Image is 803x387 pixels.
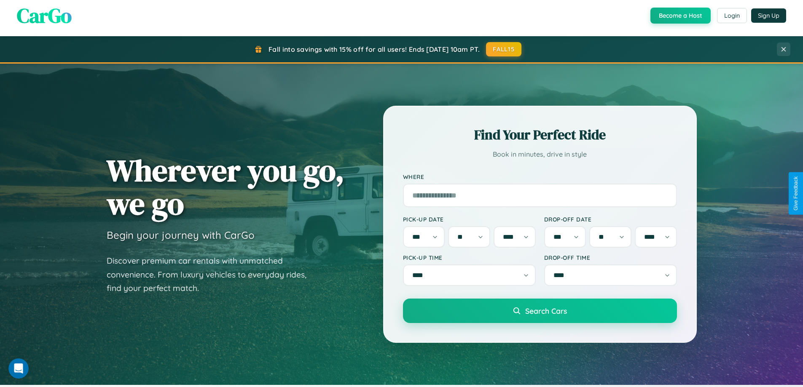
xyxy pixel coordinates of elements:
iframe: Intercom live chat [8,358,29,379]
span: CarGo [17,2,72,29]
h2: Find Your Perfect Ride [403,125,677,144]
button: Become a Host [650,8,711,24]
p: Discover premium car rentals with unmatched convenience. From luxury vehicles to everyday rides, ... [107,254,317,295]
button: Search Cars [403,299,677,323]
label: Drop-off Time [544,254,677,261]
span: Search Cars [525,306,567,315]
div: Give Feedback [793,176,799,211]
h3: Begin your journey with CarGo [107,229,255,241]
button: Login [717,8,747,23]
p: Book in minutes, drive in style [403,148,677,160]
label: Drop-off Date [544,216,677,223]
h1: Wherever you go, we go [107,154,344,220]
label: Pick-up Date [403,216,536,223]
label: Where [403,173,677,180]
button: FALL15 [486,42,521,56]
span: Fall into savings with 15% off for all users! Ends [DATE] 10am PT. [269,45,480,53]
label: Pick-up Time [403,254,536,261]
button: Sign Up [751,8,786,23]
